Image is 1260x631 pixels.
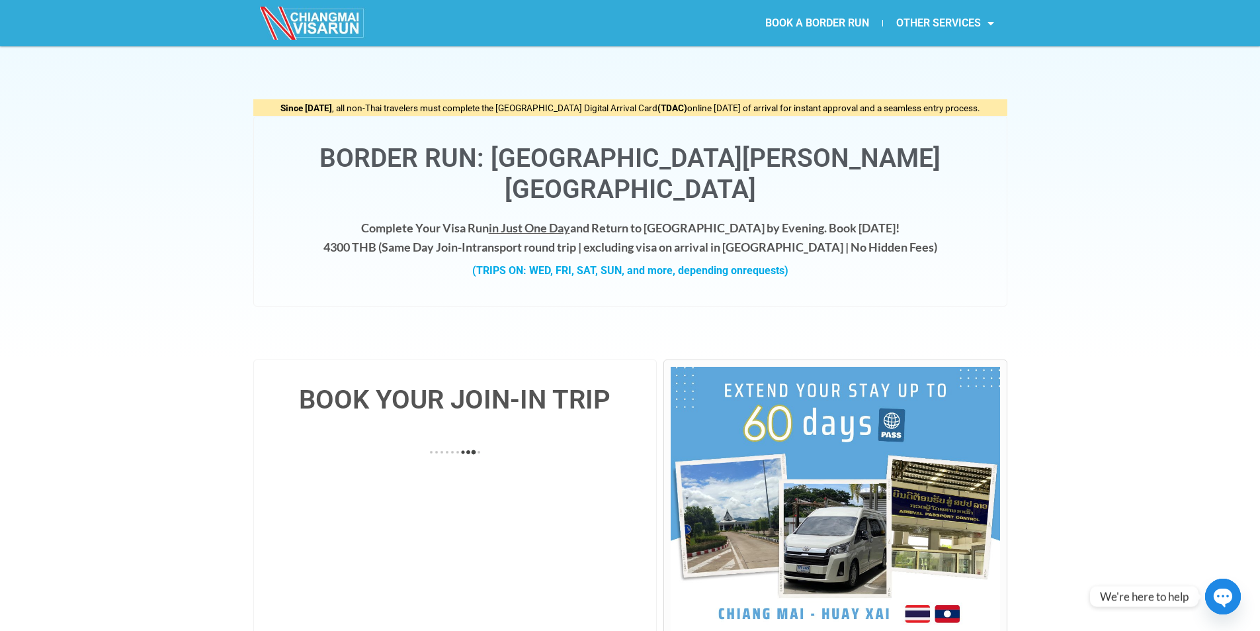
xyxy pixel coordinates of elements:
[267,143,993,205] h1: Border Run: [GEOGRAPHIC_DATA][PERSON_NAME][GEOGRAPHIC_DATA]
[489,220,570,235] span: in Just One Day
[267,387,644,413] h4: BOOK YOUR JOIN-IN TRIP
[472,264,788,277] strong: (TRIPS ON: WED, FRI, SAT, SUN, and more, depending on
[630,8,1007,38] nav: Menu
[280,103,980,113] span: , all non-Thai travelers must complete the [GEOGRAPHIC_DATA] Digital Arrival Card online [DATE] o...
[752,8,882,38] a: BOOK A BORDER RUN
[657,103,687,113] strong: (TDAC)
[382,240,472,254] strong: Same Day Join-In
[267,218,993,257] h4: Complete Your Visa Run and Return to [GEOGRAPHIC_DATA] by Evening. Book [DATE]! 4300 THB ( transp...
[743,264,788,277] span: requests)
[280,103,332,113] strong: Since [DATE]
[883,8,1007,38] a: OTHER SERVICES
